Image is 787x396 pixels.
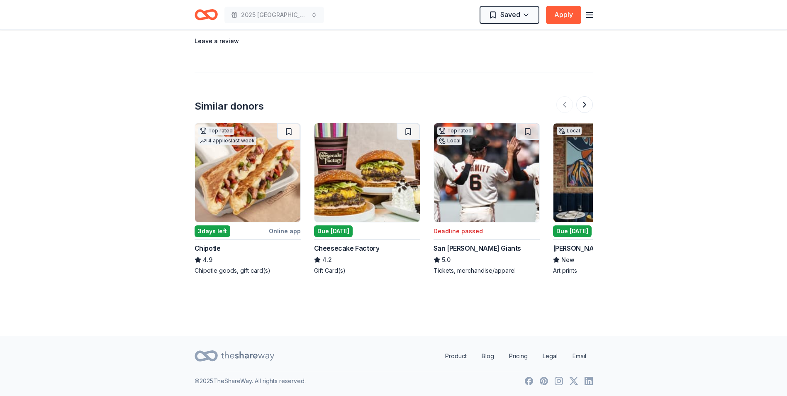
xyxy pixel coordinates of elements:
button: Apply [546,6,581,24]
img: Image for Bria Hammock [553,123,659,222]
div: Chipotle [195,243,221,253]
a: Legal [536,348,564,364]
a: Image for Cheesecake FactoryDue [DATE]Cheesecake Factory4.2Gift Card(s) [314,123,420,275]
span: 4.9 [203,255,212,265]
img: Image for San Jose Giants [434,123,539,222]
span: 4.2 [322,255,332,265]
button: Leave a review [195,36,239,46]
div: Similar donors [195,100,264,113]
span: Saved [500,9,520,20]
div: Tickets, merchandise/apparel [434,266,540,275]
div: Online app [269,226,301,236]
a: Home [195,5,218,24]
div: Local [437,137,462,145]
div: San [PERSON_NAME] Giants [434,243,521,253]
div: 3 days left [195,225,230,237]
a: Image for ChipotleTop rated4 applieslast week3days leftOnline appChipotle4.9Chipotle goods, gift ... [195,123,301,275]
a: Image for San Jose GiantsTop ratedLocalDeadline passedSan [PERSON_NAME] Giants5.0Tickets, merchan... [434,123,540,275]
button: Saved [480,6,539,24]
p: © 2025 TheShareWay. All rights reserved. [195,376,306,386]
a: Product [439,348,473,364]
div: [PERSON_NAME] [553,243,606,253]
img: Image for Cheesecake Factory [314,123,420,222]
img: Image for Chipotle [195,123,300,222]
span: 2025 [GEOGRAPHIC_DATA], [GEOGRAPHIC_DATA] 449th Bomb Group WWII Reunion [241,10,307,20]
div: Local [557,127,582,135]
nav: quick links [439,348,593,364]
a: Image for Bria HammockLocalDue [DATE]Online app[PERSON_NAME]NewArt prints [553,123,659,275]
div: Gift Card(s) [314,266,420,275]
div: Deadline passed [434,226,483,236]
div: Top rated [198,127,234,135]
a: Blog [475,348,501,364]
div: Chipotle goods, gift card(s) [195,266,301,275]
a: Pricing [502,348,534,364]
div: 4 applies last week [198,137,256,145]
div: Top rated [437,127,473,135]
span: 5.0 [442,255,451,265]
div: Due [DATE] [314,225,353,237]
span: New [561,255,575,265]
div: Due [DATE] [553,225,592,237]
div: Art prints [553,266,659,275]
a: Email [566,348,593,364]
button: 2025 [GEOGRAPHIC_DATA], [GEOGRAPHIC_DATA] 449th Bomb Group WWII Reunion [224,7,324,23]
div: Cheesecake Factory [314,243,380,253]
